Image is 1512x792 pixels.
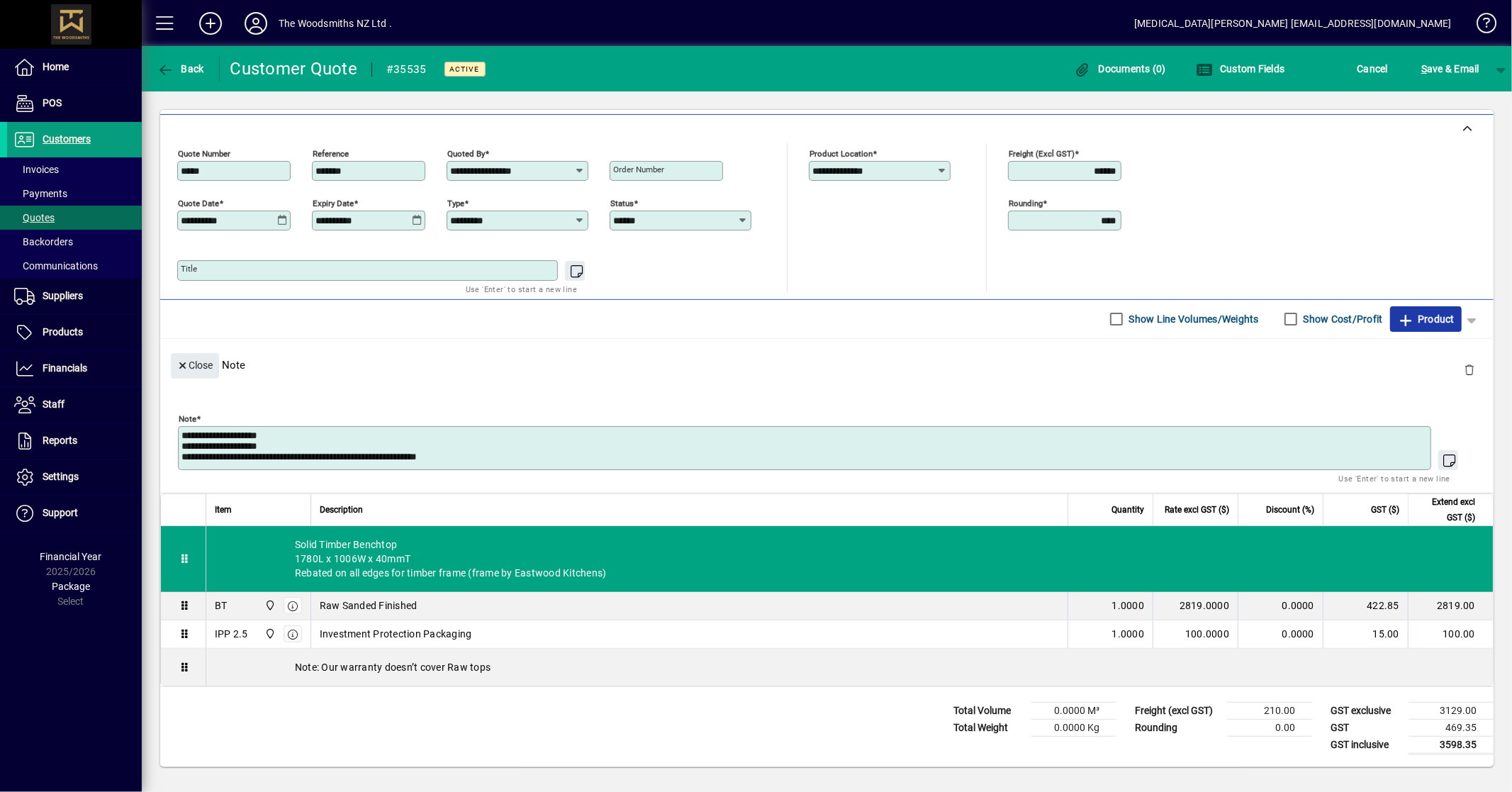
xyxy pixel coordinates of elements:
span: Quotes [14,212,55,223]
div: 100.0000 [1162,627,1229,641]
span: Communications [14,260,98,272]
span: Reports [43,435,77,446]
mat-label: Note [179,413,196,423]
button: Save & Email [1414,56,1486,82]
td: 210.00 [1227,702,1312,719]
td: 0.0000 Kg [1031,719,1116,736]
span: S [1421,63,1427,74]
a: POS [7,86,142,121]
a: Invoices [7,157,142,182]
app-page-header-button: Back [142,56,220,82]
div: Solid Timber Benchtop 1780L x 1006W x 40mmT Rebated on all edges for timber frame (frame by Eastw... [206,526,1493,591]
span: Suppliers [43,290,83,301]
button: Close [171,353,219,379]
td: Total Weight [946,719,1031,736]
button: Back [153,56,208,82]
span: Raw Sanded Finished [320,598,418,613]
span: Active [450,65,480,74]
div: 2819.0000 [1162,598,1229,613]
td: 3129.00 [1409,702,1494,719]
mat-label: Type [447,198,464,208]
button: Add [188,11,233,36]
div: Note: Our warranty doesn’t cover Raw tops [206,649,1493,686]
label: Show Cost/Profit [1301,312,1383,326]
td: 0.0000 M³ [1031,702,1116,719]
a: Staff [7,387,142,423]
span: ave & Email [1421,57,1479,80]
div: BT [215,598,228,613]
td: 100.00 [1408,620,1493,649]
a: Products [7,315,142,350]
td: 3598.35 [1409,736,1494,754]
span: Staff [43,398,65,410]
span: Cancel [1357,57,1389,80]
td: 15.00 [1323,620,1408,649]
span: Item [215,502,232,518]
span: Financials [43,362,87,374]
a: Settings [7,459,142,495]
span: Close [177,354,213,377]
mat-label: Order number [613,164,664,174]
span: Payments [14,188,67,199]
td: GST inclusive [1323,736,1409,754]
label: Show Line Volumes/Weights [1126,312,1259,326]
button: Documents (0) [1070,56,1170,82]
mat-label: Freight (excl GST) [1009,148,1075,158]
span: Rate excl GST ($) [1165,502,1229,518]
span: Support [43,507,78,518]
button: Product [1390,306,1462,332]
td: 0.00 [1227,719,1312,736]
span: Quantity [1111,502,1144,518]
td: GST exclusive [1323,702,1409,719]
span: Backorders [14,236,73,247]
mat-label: Reference [313,148,349,158]
a: Quotes [7,206,142,230]
div: #35535 [386,58,427,81]
div: IPP 2.5 [215,627,248,641]
span: Customers [43,133,91,145]
span: Product [1397,308,1455,330]
td: Freight (excl GST) [1128,702,1227,719]
span: Home [43,61,69,72]
div: [MEDICAL_DATA][PERSON_NAME] [EMAIL_ADDRESS][DOMAIN_NAME] [1134,12,1452,35]
span: GST ($) [1371,502,1399,518]
a: Knowledge Base [1466,3,1494,49]
button: Profile [233,11,279,36]
mat-label: Quote date [178,198,219,208]
span: Package [52,581,90,592]
app-page-header-button: Delete [1452,363,1486,376]
span: Extend excl GST ($) [1417,494,1475,525]
span: Products [43,326,83,338]
span: Description [320,502,363,518]
td: 0.0000 [1238,592,1323,620]
span: The Woodsmiths [261,598,277,613]
a: Communications [7,254,142,278]
td: 0.0000 [1238,620,1323,649]
div: Note [160,339,1494,391]
a: Payments [7,182,142,206]
mat-label: Title [181,264,197,274]
mat-label: Status [610,198,634,208]
a: Financials [7,351,142,386]
span: Invoices [14,164,59,175]
a: Backorders [7,230,142,254]
span: Documents (0) [1074,63,1166,74]
a: Suppliers [7,279,142,314]
mat-label: Expiry date [313,198,354,208]
div: The Woodsmiths NZ Ltd . [279,12,392,35]
span: Settings [43,471,79,482]
span: Back [157,63,204,74]
span: Financial Year [40,551,102,562]
span: POS [43,97,62,108]
mat-label: Rounding [1009,198,1043,208]
mat-hint: Use 'Enter' to start a new line [466,281,577,297]
mat-hint: Use 'Enter' to start a new line [1339,470,1450,486]
a: Home [7,50,142,85]
span: The Woodsmiths [261,626,277,642]
span: Custom Fields [1196,63,1285,74]
span: 1.0000 [1112,598,1145,613]
mat-label: Quoted by [447,148,485,158]
a: Reports [7,423,142,459]
button: Custom Fields [1192,56,1289,82]
div: Customer Quote [230,57,358,80]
